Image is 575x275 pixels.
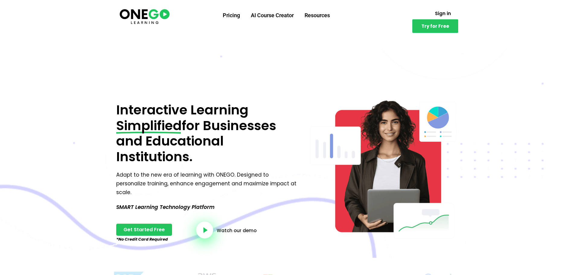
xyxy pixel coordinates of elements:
[435,11,451,16] span: Sign in
[116,101,248,119] span: Interactive Learning
[428,8,458,19] a: Sign in
[116,203,299,212] p: SMART Learning Technology Platform
[123,227,165,232] span: Get Started Free
[116,117,276,166] span: for Businesses and Educational Institutions.
[116,224,172,236] a: Get Started Free
[196,222,213,238] a: video-button
[299,8,335,23] a: Resources
[217,8,245,23] a: Pricing
[421,24,449,28] span: Try for Free
[412,19,458,33] a: Try for Free
[116,236,168,242] em: *No Credit Card Required
[116,171,299,197] p: Adapt to the new era of learning with ONEGO. Designed to personalize training, enhance engagement...
[245,8,299,23] a: AI Course Creator
[217,228,257,233] a: Watch our demo
[116,118,182,134] span: Simplified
